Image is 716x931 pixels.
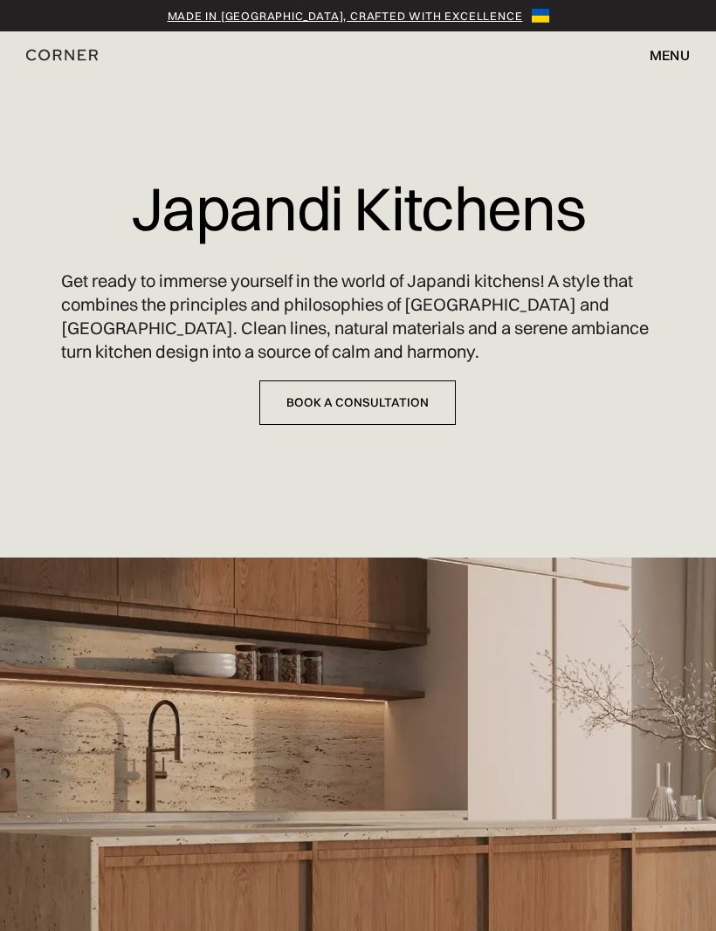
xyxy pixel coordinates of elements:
[131,157,586,260] h1: Japandi Kitchens
[168,7,523,24] a: Made in [GEOGRAPHIC_DATA], crafted with excellence
[26,44,166,66] a: home
[259,380,456,425] a: Book a Consultation
[632,40,690,70] div: menu
[650,48,690,62] div: menu
[61,269,654,363] p: Get ready to immerse yourself in the world of Japandi kitchens! A style that combines the princip...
